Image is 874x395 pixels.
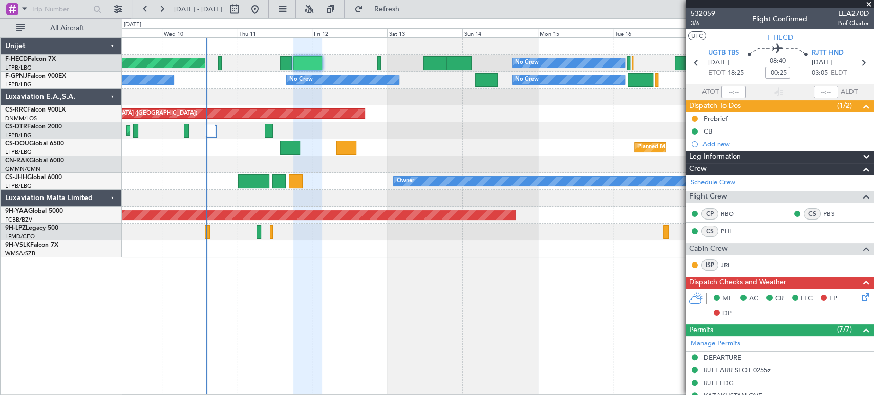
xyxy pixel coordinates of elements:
[689,243,728,255] span: Cabin Crew
[702,87,719,97] span: ATOT
[837,324,852,335] span: (7/7)
[174,5,222,14] span: [DATE] - [DATE]
[837,19,869,28] span: Pref Charter
[704,366,771,375] div: RJTT ARR SLOT 0255z
[5,216,32,224] a: FCBB/BZV
[721,209,744,218] a: RBO
[722,294,732,304] span: MF
[829,294,837,304] span: FP
[11,20,111,36] button: All Aircraft
[689,163,707,175] span: Crew
[27,25,108,32] span: All Aircraft
[637,140,799,155] div: Planned Maint [GEOGRAPHIC_DATA] ([GEOGRAPHIC_DATA])
[770,56,786,67] span: 08:40
[775,294,784,304] span: CR
[837,100,852,111] span: (1/2)
[31,2,90,17] input: Trip Number
[704,127,712,136] div: CB
[515,55,539,71] div: No Crew
[5,242,30,248] span: 9H-VSLK
[689,277,786,289] span: Dispatch Checks and Weather
[708,58,729,68] span: [DATE]
[5,250,35,257] a: WMSA/SZB
[5,182,32,190] a: LFPB/LBG
[691,339,740,349] a: Manage Permits
[721,227,744,236] a: PHL
[688,31,706,40] button: UTC
[5,131,32,139] a: LFPB/LBG
[689,151,741,163] span: Leg Information
[708,48,739,58] span: UGTB TBS
[5,115,37,122] a: DNMM/LOS
[804,208,821,220] div: CS
[5,174,27,181] span: CS-JHH
[749,294,758,304] span: AC
[5,107,66,113] a: CS-RRCFalcon 900LX
[812,48,844,58] span: RJTT HND
[613,28,688,37] div: Tue 16
[5,73,66,79] a: F-GPNJFalcon 900EX
[702,140,869,148] div: Add new
[5,225,26,231] span: 9H-LPZ
[708,68,725,78] span: ETOT
[387,28,462,37] div: Sat 13
[823,209,846,218] a: PBS
[5,56,56,62] a: F-HECDFalcon 7X
[5,208,63,214] a: 9H-YAAGlobal 5000
[5,64,32,72] a: LFPB/LBG
[350,1,411,17] button: Refresh
[5,242,58,248] a: 9H-VSLKFalcon 7X
[462,28,538,37] div: Sun 14
[5,233,35,240] a: LFMD/CEQ
[752,14,807,25] div: Flight Confirmed
[5,148,32,156] a: LFPB/LBG
[691,19,715,28] span: 3/6
[701,226,718,237] div: CS
[5,165,40,173] a: GMMN/CMN
[728,68,744,78] span: 18:25
[701,208,718,220] div: CP
[812,58,833,68] span: [DATE]
[5,141,64,147] a: CS-DOUGlobal 6500
[5,107,27,113] span: CS-RRC
[396,173,414,189] div: Owner
[124,20,141,29] div: [DATE]
[538,28,613,37] div: Mon 15
[289,72,313,87] div: No Crew
[721,260,744,270] a: JRL
[162,28,237,37] div: Wed 10
[515,72,539,87] div: No Crew
[704,114,728,123] div: Prebrief
[5,225,58,231] a: 9H-LPZLegacy 500
[5,81,32,89] a: LFPB/LBG
[691,8,715,19] span: 532059
[5,158,64,164] a: CN-RAKGlobal 6000
[812,68,828,78] span: 03:05
[689,324,713,336] span: Permits
[704,379,734,387] div: RJTT LDG
[87,28,162,37] div: Tue 9
[689,191,727,203] span: Flight Crew
[237,28,312,37] div: Thu 11
[691,178,735,188] a: Schedule Crew
[365,6,408,13] span: Refresh
[689,100,741,112] span: Dispatch To-Dos
[5,124,27,130] span: CS-DTR
[701,259,718,271] div: ISP
[5,73,27,79] span: F-GPNJ
[5,56,28,62] span: F-HECD
[767,32,793,43] span: F-HECD
[5,124,62,130] a: CS-DTRFalcon 2000
[830,68,847,78] span: ELDT
[312,28,387,37] div: Fri 12
[5,141,29,147] span: CS-DOU
[5,158,29,164] span: CN-RAK
[5,174,62,181] a: CS-JHHGlobal 6000
[837,8,869,19] span: LEA270D
[721,86,746,98] input: --:--
[704,353,741,362] div: DEPARTURE
[722,309,732,319] span: DP
[801,294,813,304] span: FFC
[841,87,858,97] span: ALDT
[5,208,28,214] span: 9H-YAA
